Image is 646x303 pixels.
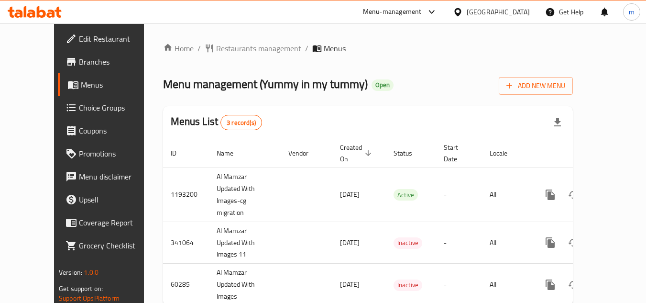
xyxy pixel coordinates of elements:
span: Vendor [288,147,321,159]
td: - [436,168,482,222]
span: Edit Restaurant [79,33,154,45]
a: Edit Restaurant [58,27,162,50]
span: Menu management ( Yummy in my tummy ) [163,73,368,95]
div: [GEOGRAPHIC_DATA] [467,7,530,17]
span: 3 record(s) [221,118,262,127]
div: Inactive [394,237,422,249]
span: Restaurants management [216,43,301,54]
span: Coverage Report [79,217,154,228]
a: Branches [58,50,162,73]
li: / [197,43,201,54]
span: Start Date [444,142,471,165]
h2: Menus List [171,114,262,130]
span: Active [394,190,418,201]
a: Upsell [58,188,162,211]
a: Home [163,43,194,54]
a: Grocery Checklist [58,234,162,257]
a: Restaurants management [205,43,301,54]
div: Export file [546,111,569,134]
span: Locale [490,147,520,159]
a: Coupons [58,119,162,142]
td: All [482,222,531,264]
a: Promotions [58,142,162,165]
button: more [539,273,562,296]
span: m [629,7,635,17]
button: Change Status [562,231,585,254]
a: Menu disclaimer [58,165,162,188]
span: [DATE] [340,188,360,201]
div: Open [372,79,394,91]
span: Menus [324,43,346,54]
span: Name [217,147,246,159]
button: Change Status [562,273,585,296]
td: Al Mamzar Updated With Images-cg migration [209,168,281,222]
a: Choice Groups [58,96,162,119]
td: Al Mamzar Updated With Images 11 [209,222,281,264]
button: more [539,231,562,254]
span: Add New Menu [506,80,565,92]
li: / [305,43,308,54]
div: Inactive [394,280,422,291]
td: - [436,222,482,264]
div: Menu-management [363,6,422,18]
span: Menus [81,79,154,90]
nav: breadcrumb [163,43,573,54]
span: Coupons [79,125,154,136]
span: Upsell [79,194,154,205]
span: Menu disclaimer [79,171,154,182]
button: Change Status [562,183,585,206]
button: Add New Menu [499,77,573,95]
span: [DATE] [340,278,360,291]
span: Grocery Checklist [79,240,154,251]
span: Choice Groups [79,102,154,113]
span: Inactive [394,237,422,248]
span: 1.0.0 [84,266,99,279]
span: Branches [79,56,154,67]
td: 341064 [163,222,209,264]
span: Open [372,81,394,89]
span: Get support on: [59,282,103,295]
span: Inactive [394,280,422,291]
span: Promotions [79,148,154,159]
div: Total records count [220,115,262,130]
th: Actions [531,139,638,168]
td: 1193200 [163,168,209,222]
a: Coverage Report [58,211,162,234]
span: Version: [59,266,82,279]
span: Status [394,147,425,159]
a: Menus [58,73,162,96]
span: Created On [340,142,374,165]
span: ID [171,147,189,159]
button: more [539,183,562,206]
td: All [482,168,531,222]
span: [DATE] [340,236,360,249]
